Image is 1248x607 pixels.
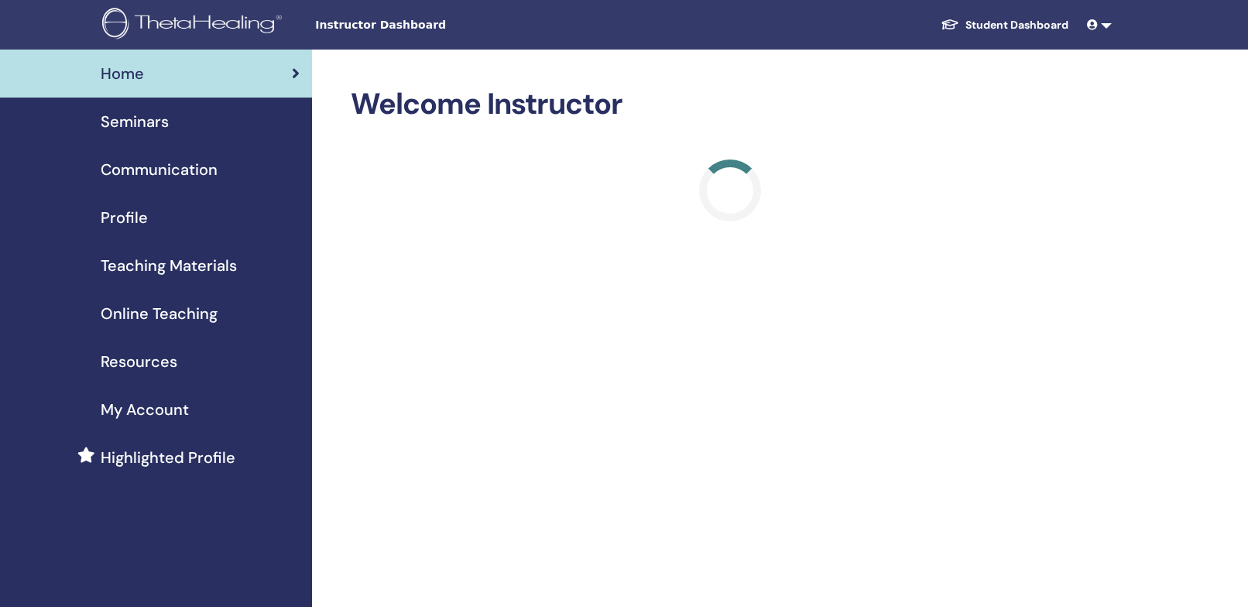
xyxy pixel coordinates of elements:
h2: Welcome Instructor [351,87,1109,122]
span: My Account [101,398,189,421]
span: Seminars [101,110,169,133]
span: Communication [101,158,218,181]
a: Student Dashboard [928,11,1081,39]
span: Resources [101,350,177,373]
img: logo.png [102,8,287,43]
span: Highlighted Profile [101,446,235,469]
span: Home [101,62,144,85]
img: graduation-cap-white.svg [941,18,959,31]
span: Profile [101,206,148,229]
span: Teaching Materials [101,254,237,277]
span: Instructor Dashboard [315,17,547,33]
span: Online Teaching [101,302,218,325]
